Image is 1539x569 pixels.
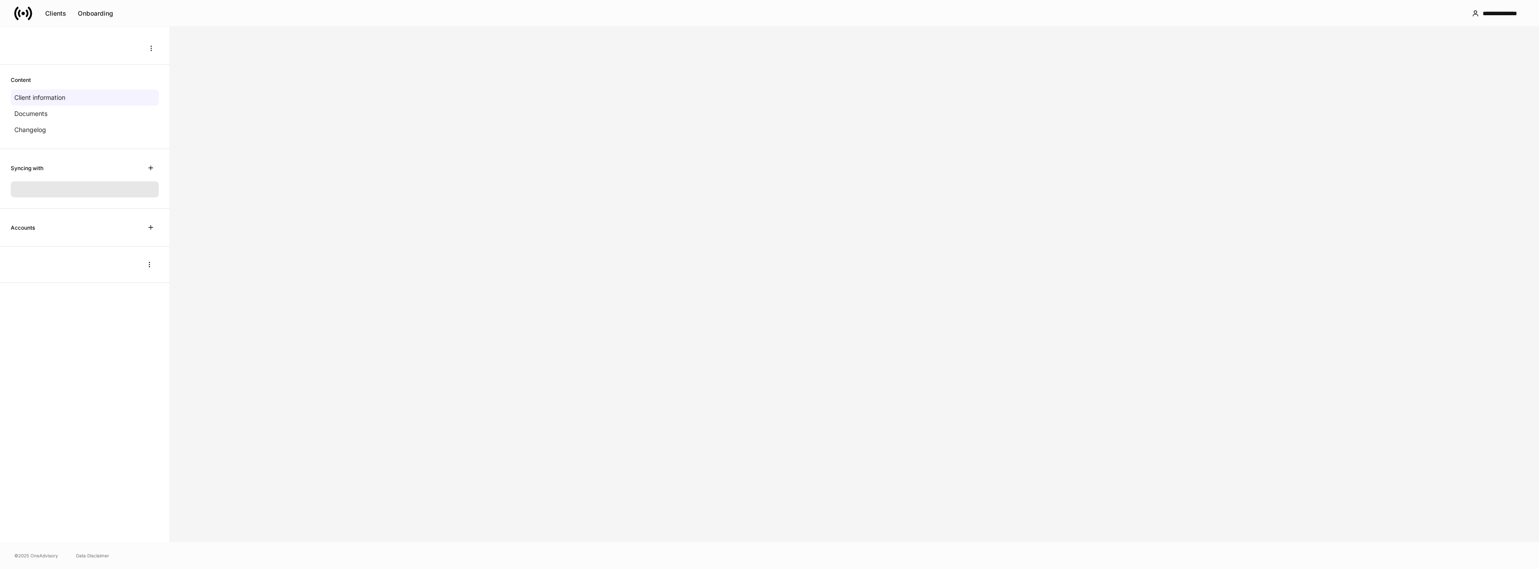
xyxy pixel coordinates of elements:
[11,90,159,106] a: Client information
[14,552,58,559] span: © 2025 OneAdvisory
[14,109,47,118] p: Documents
[11,223,35,232] h6: Accounts
[39,6,72,21] button: Clients
[72,6,119,21] button: Onboarding
[11,164,43,172] h6: Syncing with
[14,125,46,134] p: Changelog
[76,552,109,559] a: Data Disclaimer
[11,106,159,122] a: Documents
[11,122,159,138] a: Changelog
[14,93,65,102] p: Client information
[78,10,113,17] div: Onboarding
[45,10,66,17] div: Clients
[11,76,31,84] h6: Content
